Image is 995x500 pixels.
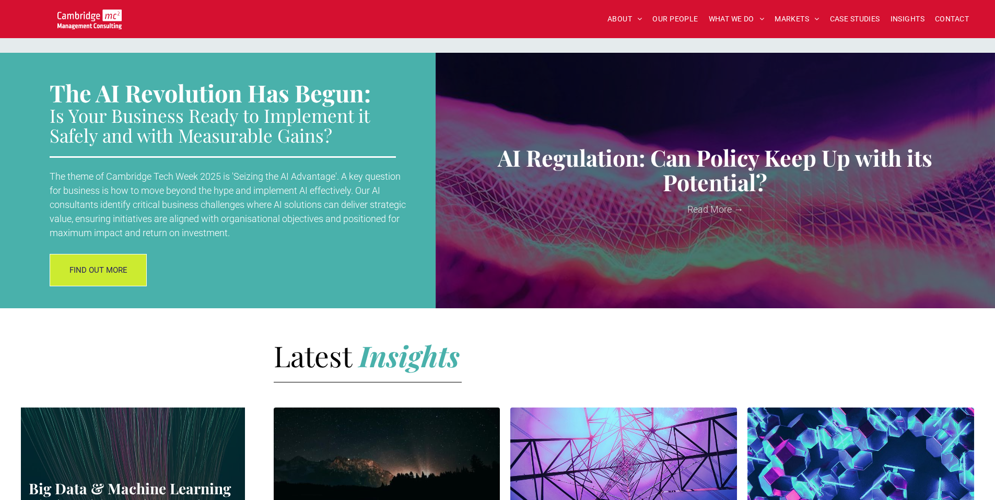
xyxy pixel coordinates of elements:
[369,336,460,375] strong: nsights
[50,77,371,108] strong: The AI Revolution Has Begun:
[825,11,885,27] a: CASE STUDIES
[50,254,147,286] a: FIND OUT MORE
[443,145,987,195] a: AI Regulation: Can Policy Keep Up with its Potential?
[647,11,703,27] a: OUR PEOPLE
[274,336,352,375] span: Latest
[57,11,122,22] a: Your Business Transformed | Cambridge Management Consulting
[885,11,930,27] a: INSIGHTS
[50,103,369,148] span: Is Your Business Ready to Implement it Safely and with Measurable Gains?
[69,257,127,283] span: FIND OUT MORE
[602,11,648,27] a: ABOUT
[443,202,987,216] a: Read More →
[50,171,406,238] span: The theme of Cambridge Tech Week 2025 is 'Seizing the AI Advantage'. A key question for business ...
[359,336,369,375] strong: I
[704,11,770,27] a: WHAT WE DO
[769,11,824,27] a: MARKETS
[930,11,974,27] a: CONTACT
[57,9,122,29] img: Go to Homepage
